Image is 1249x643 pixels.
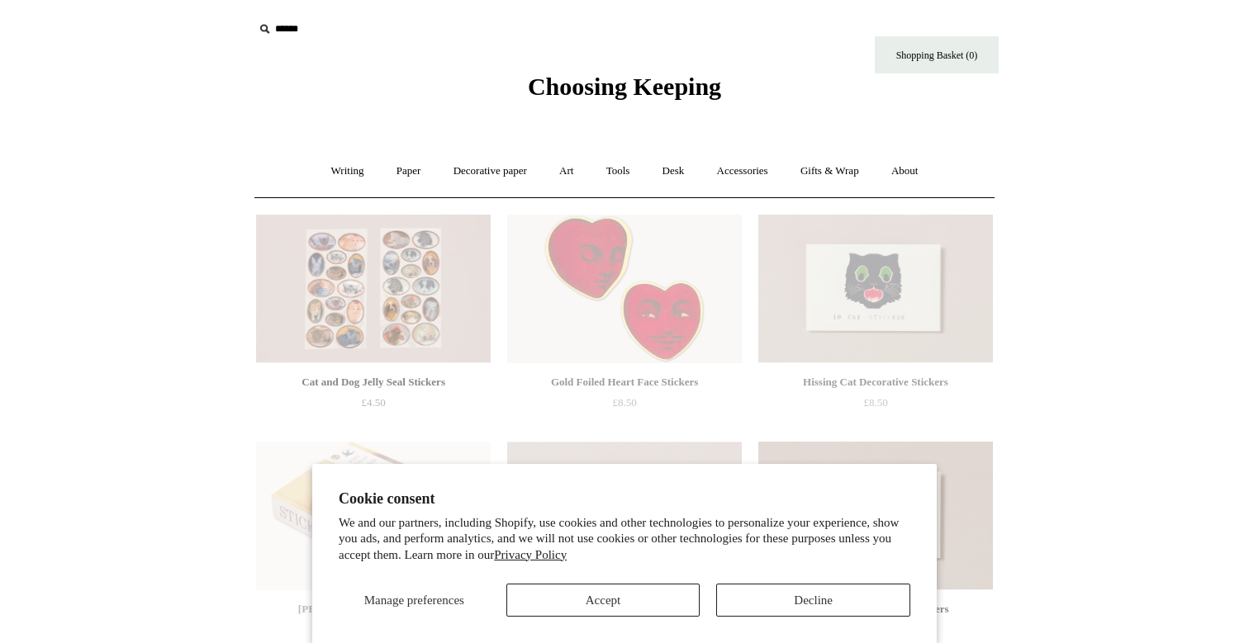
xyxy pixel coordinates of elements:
a: Hissing Cat Decorative Stickers Hissing Cat Decorative Stickers [758,215,993,363]
a: John Derian Sticker Book John Derian Sticker Book [256,442,491,590]
span: £8.50 [863,396,887,409]
img: Cat and Dog Jelly Seal Stickers [256,215,491,363]
div: [PERSON_NAME] Sticker Book [260,599,487,619]
a: About [876,149,933,193]
img: Gold Foiled Heart Face Stickers [507,215,742,363]
div: Gold Foiled Heart Face Stickers [511,372,738,392]
a: Hissing Cat Decorative Stickers £8.50 [758,372,993,440]
a: Cat and Dog Jelly Seal Stickers Cat and Dog Jelly Seal Stickers [256,215,491,363]
a: Gold Foiled Heart Face Stickers Gold Foiled Heart Face Stickers [507,215,742,363]
a: Art [544,149,588,193]
div: Cat and Dog Jelly Seal Stickers [260,372,487,392]
button: Accept [506,584,700,617]
img: Smiling Cat Decorative Stickers [758,442,993,590]
a: Smiling Cat Decorative Stickers Smiling Cat Decorative Stickers [758,442,993,590]
span: Choosing Keeping [528,73,721,100]
a: Paper [382,149,436,193]
span: Manage preferences [364,593,464,607]
a: Writing [316,149,379,193]
a: Gold Foiled Heart Face Stickers £8.50 [507,372,742,440]
img: John Derian Sticker Book [256,442,491,590]
a: Privacy Policy [494,548,567,561]
a: Gifts & Wrap [786,149,874,193]
button: Manage preferences [339,584,490,617]
span: £4.50 [361,396,385,409]
a: Cat and Dog Jelly Seal Stickers £4.50 [256,372,491,440]
img: Hissing Cat Decorative Stickers [758,215,993,363]
a: Shopping Basket (0) [875,36,999,73]
img: Nonprofit Ukraine Peace Dove Stickers [507,442,742,590]
a: Tools [591,149,645,193]
div: Hissing Cat Decorative Stickers [762,372,989,392]
span: £8.50 [612,396,636,409]
button: Decline [716,584,910,617]
a: Nonprofit Ukraine Peace Dove Stickers Nonprofit Ukraine Peace Dove Stickers [507,442,742,590]
h2: Cookie consent [339,490,910,508]
a: Desk [648,149,700,193]
a: Choosing Keeping [528,86,721,97]
p: We and our partners, including Shopify, use cookies and other technologies to personalize your ex... [339,515,910,564]
a: Decorative paper [439,149,542,193]
a: Accessories [702,149,783,193]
